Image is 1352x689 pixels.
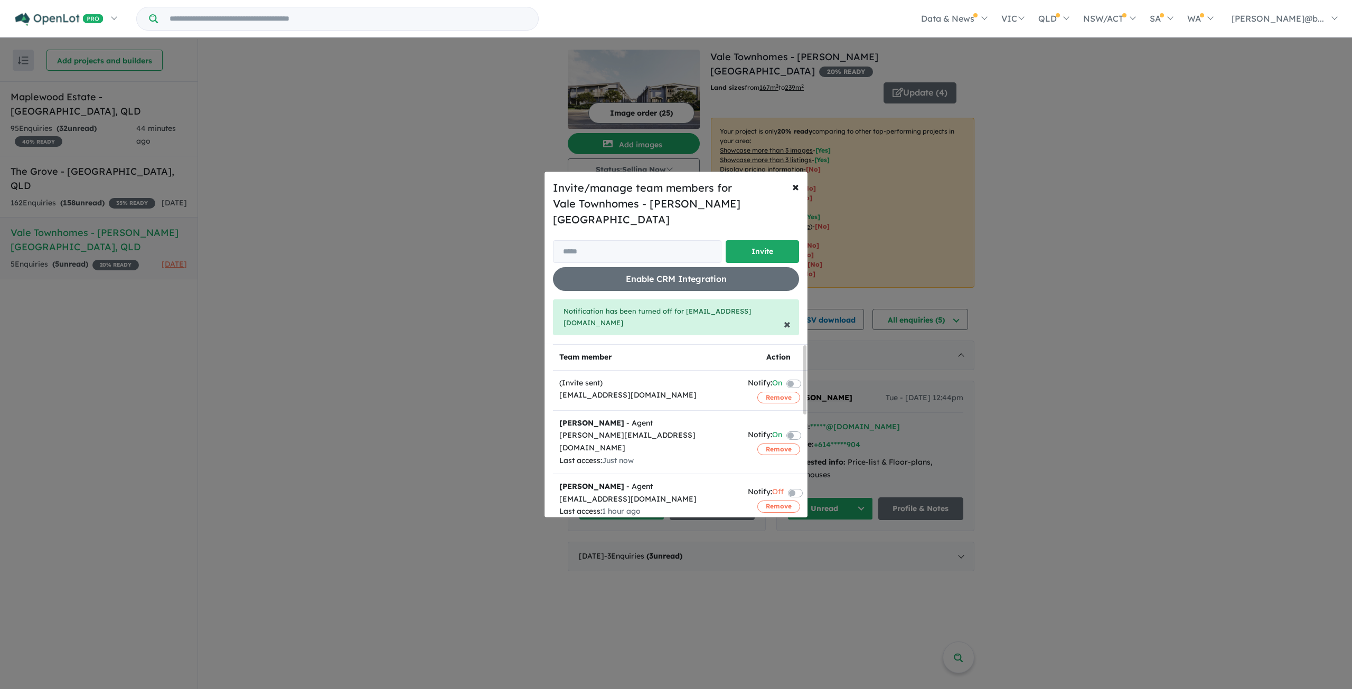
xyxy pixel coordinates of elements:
button: Remove [757,501,800,512]
span: On [772,377,782,391]
button: Close [775,309,799,338]
h5: Invite/manage team members for Vale Townhomes - [PERSON_NAME][GEOGRAPHIC_DATA] [553,180,799,228]
div: - Agent [559,480,735,493]
img: Openlot PRO Logo White [15,13,104,26]
span: Off [772,486,784,500]
div: [EMAIL_ADDRESS][DOMAIN_NAME] [559,389,735,402]
div: Last access: [559,455,735,467]
strong: [PERSON_NAME] [559,482,624,491]
button: Enable CRM Integration [553,267,799,291]
button: Remove [757,392,800,403]
div: - Agent [559,417,735,430]
div: Notification has been turned off for [EMAIL_ADDRESS][DOMAIN_NAME] [553,299,799,335]
th: Team member [553,344,741,370]
div: Notify: [748,486,784,500]
span: × [784,316,791,332]
div: [EMAIL_ADDRESS][DOMAIN_NAME] [559,493,735,506]
div: Notify: [748,429,782,443]
span: × [792,178,799,194]
input: Try estate name, suburb, builder or developer [160,7,536,30]
span: On [772,429,782,443]
button: Invite [726,240,799,263]
span: Just now [602,456,634,465]
button: Remove [757,443,800,455]
span: 1 hour ago [602,506,641,516]
span: [PERSON_NAME]@b... [1232,13,1324,24]
div: [PERSON_NAME][EMAIL_ADDRESS][DOMAIN_NAME] [559,429,735,455]
div: Last access: [559,505,735,518]
div: Notify: [748,377,782,391]
th: Action [741,344,815,370]
strong: [PERSON_NAME] [559,418,624,428]
div: (Invite sent) [559,377,735,390]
